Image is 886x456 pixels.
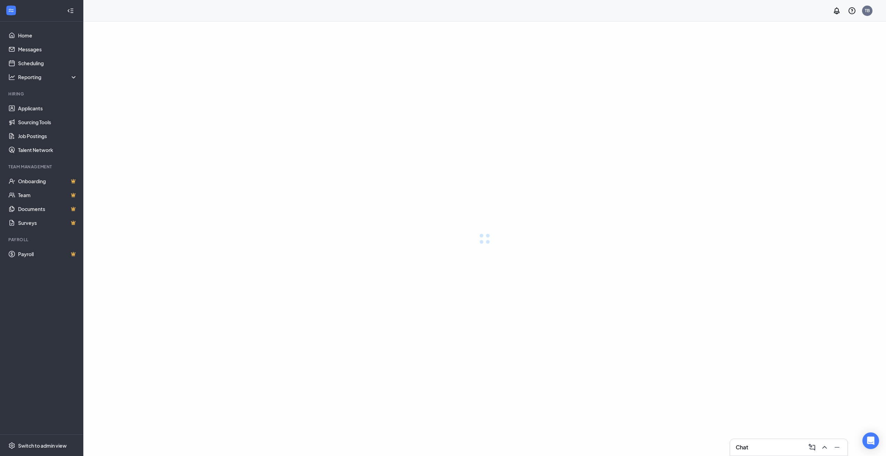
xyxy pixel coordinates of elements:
[18,115,77,129] a: Sourcing Tools
[8,442,15,449] svg: Settings
[18,174,77,188] a: OnboardingCrown
[18,101,77,115] a: Applicants
[831,442,842,453] button: Minimize
[8,74,15,81] svg: Analysis
[18,247,77,261] a: PayrollCrown
[833,7,841,15] svg: Notifications
[18,74,78,81] div: Reporting
[865,8,870,14] div: TB
[808,443,816,451] svg: ComposeMessage
[736,444,748,451] h3: Chat
[833,443,841,451] svg: Minimize
[67,7,74,14] svg: Collapse
[18,42,77,56] a: Messages
[8,7,15,14] svg: WorkstreamLogo
[8,164,76,170] div: Team Management
[848,7,856,15] svg: QuestionInfo
[18,202,77,216] a: DocumentsCrown
[18,143,77,157] a: Talent Network
[8,237,76,243] div: Payroll
[820,443,829,451] svg: ChevronUp
[806,442,817,453] button: ComposeMessage
[18,56,77,70] a: Scheduling
[18,442,67,449] div: Switch to admin view
[818,442,829,453] button: ChevronUp
[18,129,77,143] a: Job Postings
[18,188,77,202] a: TeamCrown
[18,216,77,230] a: SurveysCrown
[18,28,77,42] a: Home
[8,91,76,97] div: Hiring
[862,432,879,449] div: Open Intercom Messenger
